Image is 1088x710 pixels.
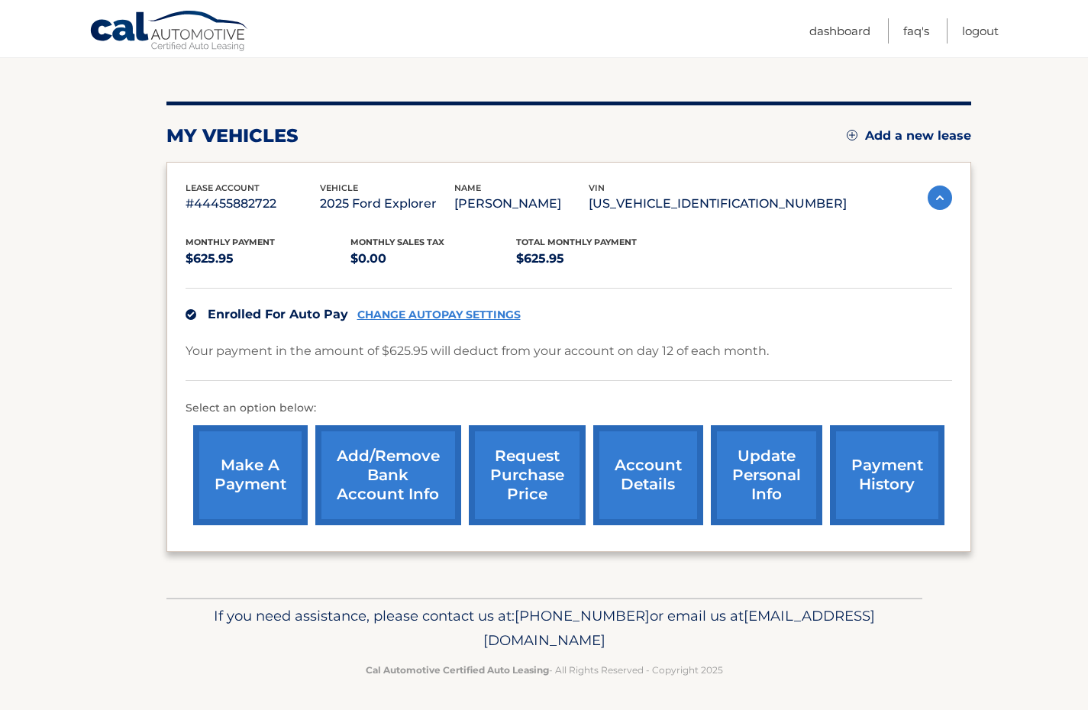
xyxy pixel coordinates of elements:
p: - All Rights Reserved - Copyright 2025 [176,662,912,678]
p: $625.95 [516,248,682,269]
a: Add/Remove bank account info [315,425,461,525]
a: request purchase price [469,425,586,525]
span: name [454,182,481,193]
a: Cal Automotive [89,10,250,54]
p: $625.95 [186,248,351,269]
h2: my vehicles [166,124,299,147]
a: CHANGE AUTOPAY SETTINGS [357,308,521,321]
a: make a payment [193,425,308,525]
p: #44455882722 [186,193,320,215]
span: Enrolled For Auto Pay [208,307,348,321]
span: Monthly Payment [186,237,275,247]
p: Your payment in the amount of $625.95 will deduct from your account on day 12 of each month. [186,340,769,362]
img: check.svg [186,309,196,320]
span: vehicle [320,182,358,193]
img: accordion-active.svg [928,186,952,210]
span: Monthly sales Tax [350,237,444,247]
strong: Cal Automotive Certified Auto Leasing [366,664,549,676]
img: add.svg [847,130,857,140]
span: lease account [186,182,260,193]
p: [US_VEHICLE_IDENTIFICATION_NUMBER] [589,193,847,215]
span: vin [589,182,605,193]
p: Select an option below: [186,399,952,418]
span: Total Monthly Payment [516,237,637,247]
p: $0.00 [350,248,516,269]
span: [PHONE_NUMBER] [515,607,650,624]
a: FAQ's [903,18,929,44]
a: payment history [830,425,944,525]
p: [PERSON_NAME] [454,193,589,215]
p: If you need assistance, please contact us at: or email us at [176,604,912,653]
a: Dashboard [809,18,870,44]
a: account details [593,425,703,525]
p: 2025 Ford Explorer [320,193,454,215]
a: Logout [962,18,999,44]
a: Add a new lease [847,128,971,144]
a: update personal info [711,425,822,525]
